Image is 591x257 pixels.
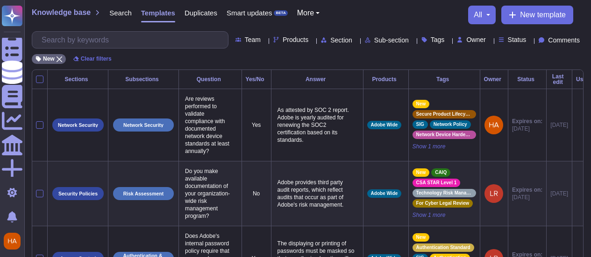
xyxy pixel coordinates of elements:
img: user [4,233,21,250]
span: Status [508,36,527,43]
span: Show 1 more [413,143,476,150]
span: Comments [548,37,580,43]
span: Team [245,36,261,43]
div: Question [183,76,238,82]
span: New template [520,11,566,19]
span: Sub-section [374,37,409,43]
button: More [297,9,320,17]
span: Clear filters [81,56,112,62]
p: Security Policies [58,191,98,196]
div: Yes/No [246,76,267,82]
span: Search [109,9,132,16]
div: Subsections [112,76,175,82]
span: Authentication Standard [416,245,470,250]
span: Adobe Wide [371,191,398,196]
span: Products [283,36,308,43]
button: user [2,231,27,251]
p: Are reviews performed to validate compliance with documented network device standards at least an... [183,93,238,157]
div: Last edit [550,74,568,85]
div: BETA [274,10,287,16]
span: Secure Product Lifecycle Standard [416,112,472,117]
img: user [484,184,503,203]
div: Answer [275,76,359,82]
span: Expires on: [512,186,542,194]
span: Show 1 more [413,211,476,219]
div: Status [512,76,542,82]
p: Network Security [58,123,98,128]
span: [DATE] [512,194,542,201]
span: CAIQ [435,170,447,175]
div: Sections [51,76,104,82]
span: CSA STAR Level 1 [416,181,457,185]
span: Expires on: [512,118,542,125]
span: Technology Risk Management Standard [416,191,472,195]
p: Do you make available documentation of your organization-wide risk management program? [183,165,238,222]
button: New template [501,6,573,24]
span: Network Policy [434,122,467,127]
span: Duplicates [185,9,217,16]
button: all [474,11,490,19]
span: For Cyber Legal Review [416,201,469,206]
p: No [246,190,267,197]
span: New [416,170,426,175]
span: Templates [141,9,175,16]
input: Search by keywords [37,32,228,48]
span: Owner [466,36,485,43]
div: Products [367,76,405,82]
p: Risk Assessment [123,191,164,196]
span: all [474,11,482,19]
span: New [416,102,426,106]
span: [DATE] [512,125,542,132]
div: [DATE] [550,190,568,197]
p: Yes [246,121,267,129]
div: Tags [413,76,476,82]
span: Section [330,37,352,43]
p: Adobe provides third party audit reports, which reflect audits that occur as part of Adobe's risk... [275,176,359,211]
span: Tags [431,36,445,43]
p: As attested by SOC 2 report. Adobe is yearly audited for renewing the SOC2 certification based on... [275,104,359,146]
span: Knowledge base [32,9,91,16]
p: Network Security [123,123,164,128]
span: SIG [416,122,424,127]
span: Network Device Hardening Standards [416,132,472,137]
span: Adobe Wide [371,123,398,127]
span: New [416,235,426,240]
div: [DATE] [550,121,568,129]
span: New [43,56,55,62]
span: More [297,9,314,17]
span: Smart updates [227,9,272,16]
img: user [484,116,503,134]
div: Owner [484,76,504,82]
